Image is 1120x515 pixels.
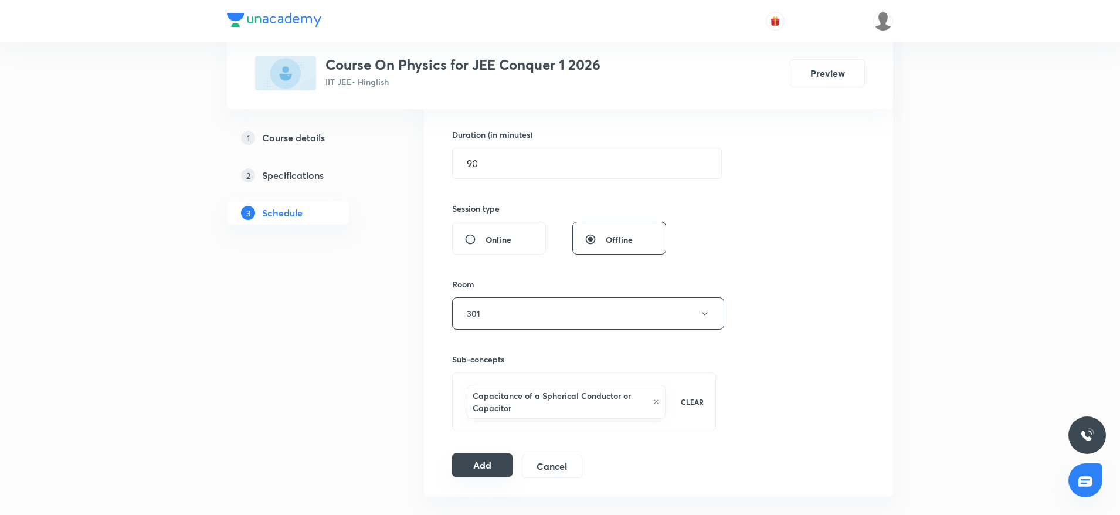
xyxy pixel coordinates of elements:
input: 90 [453,148,721,178]
p: 1 [241,131,255,145]
a: 2Specifications [227,164,386,187]
h6: Duration (in minutes) [452,128,532,141]
p: CLEAR [681,397,704,407]
img: 4A759E69-DD8F-400E-BA6A-C1EF3FA09744_plus.png [255,56,316,90]
img: avatar [770,16,780,26]
span: Online [486,233,511,246]
h3: Course On Physics for JEE Conquer 1 2026 [325,56,600,73]
a: Company Logo [227,13,321,30]
p: 2 [241,168,255,182]
h5: Schedule [262,206,303,220]
p: 3 [241,206,255,220]
button: 301 [452,297,724,330]
p: IIT JEE • Hinglish [325,76,600,88]
button: avatar [766,12,785,31]
h5: Specifications [262,168,324,182]
button: Preview [790,59,865,87]
h6: Session type [452,202,500,215]
img: Ankit Porwal [873,11,893,31]
a: 1Course details [227,126,386,150]
h6: Room [452,278,474,290]
h5: Course details [262,131,325,145]
img: Company Logo [227,13,321,27]
span: Offline [606,233,633,246]
button: Cancel [522,455,582,478]
img: ttu [1080,428,1094,442]
button: Add [452,453,513,477]
h6: Sub-concepts [452,353,716,365]
h6: Capacitance of a Spherical Conductor or Capacitor [473,389,647,414]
